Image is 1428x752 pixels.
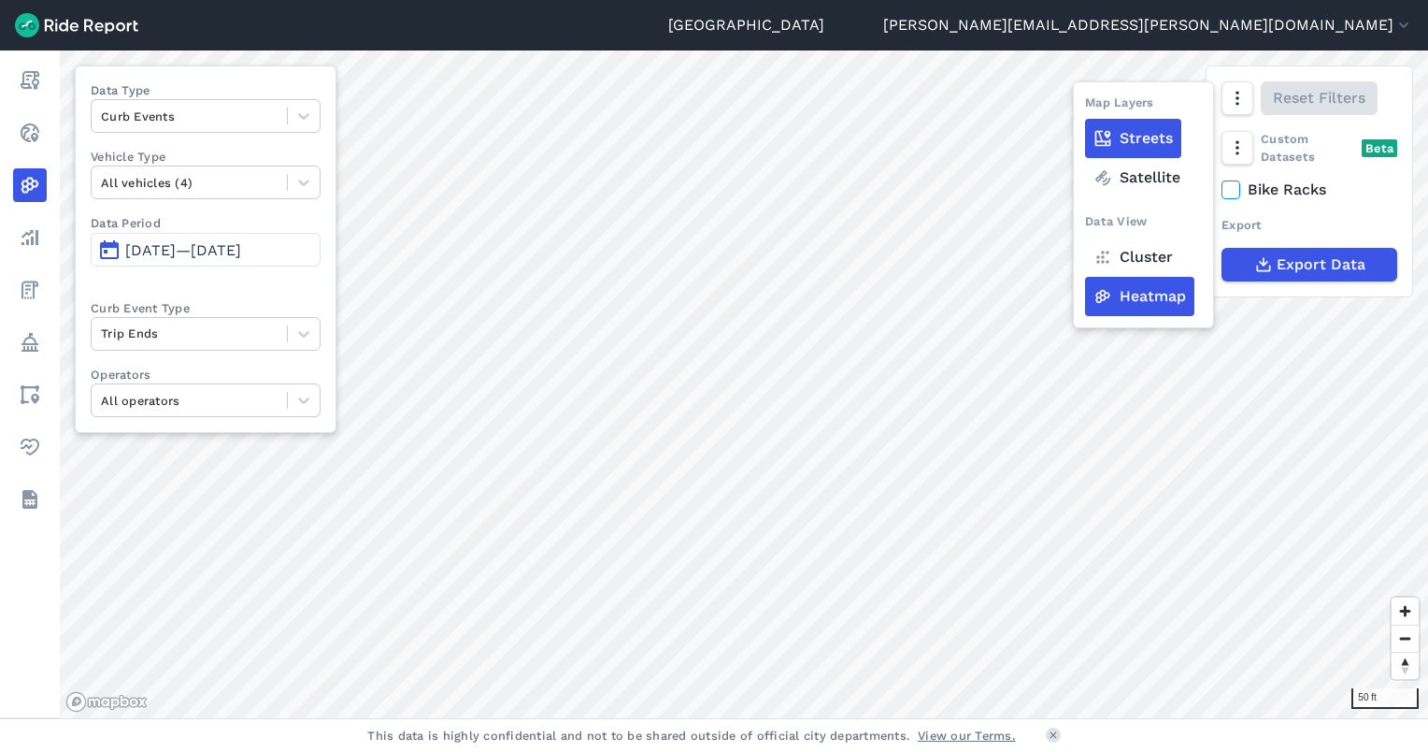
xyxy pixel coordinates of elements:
[60,51,1428,718] canvas: Map
[13,116,47,150] a: Realtime
[15,13,138,37] img: Ride Report
[1085,238,1181,277] label: Cluster
[91,81,321,99] label: Data Type
[1362,139,1397,157] div: Beta
[13,221,47,254] a: Analyze
[1085,277,1194,316] label: Heatmap
[13,64,47,97] a: Report
[1085,94,1154,119] div: Map Layers
[1085,158,1189,197] label: Satellite
[1221,248,1397,282] button: Export Data
[1392,652,1419,679] button: Reset bearing to north
[13,483,47,516] a: Datasets
[91,299,321,317] label: Curb Event Type
[1261,81,1378,115] button: Reset Filters
[13,168,47,202] a: Heatmaps
[13,273,47,307] a: Fees
[1085,119,1181,158] label: Streets
[1221,179,1397,201] label: Bike Racks
[1085,212,1147,238] div: Data View
[883,14,1413,36] button: [PERSON_NAME][EMAIL_ADDRESS][PERSON_NAME][DOMAIN_NAME]
[13,430,47,464] a: Health
[1277,253,1365,276] span: Export Data
[91,233,321,267] button: [DATE]—[DATE]
[13,378,47,412] a: Areas
[1273,87,1365,109] span: Reset Filters
[91,148,321,166] label: Vehicle Type
[1392,598,1419,625] button: Zoom in
[668,14,824,36] a: [GEOGRAPHIC_DATA]
[125,241,241,259] span: [DATE]—[DATE]
[91,214,321,232] label: Data Period
[1221,130,1397,166] div: Custom Datasets
[1351,688,1419,709] div: 50 ft
[13,325,47,359] a: Policy
[91,366,321,383] label: Operators
[1392,625,1419,652] button: Zoom out
[1221,216,1397,234] div: Export
[918,727,1016,745] a: View our Terms.
[65,691,148,713] a: Mapbox logo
